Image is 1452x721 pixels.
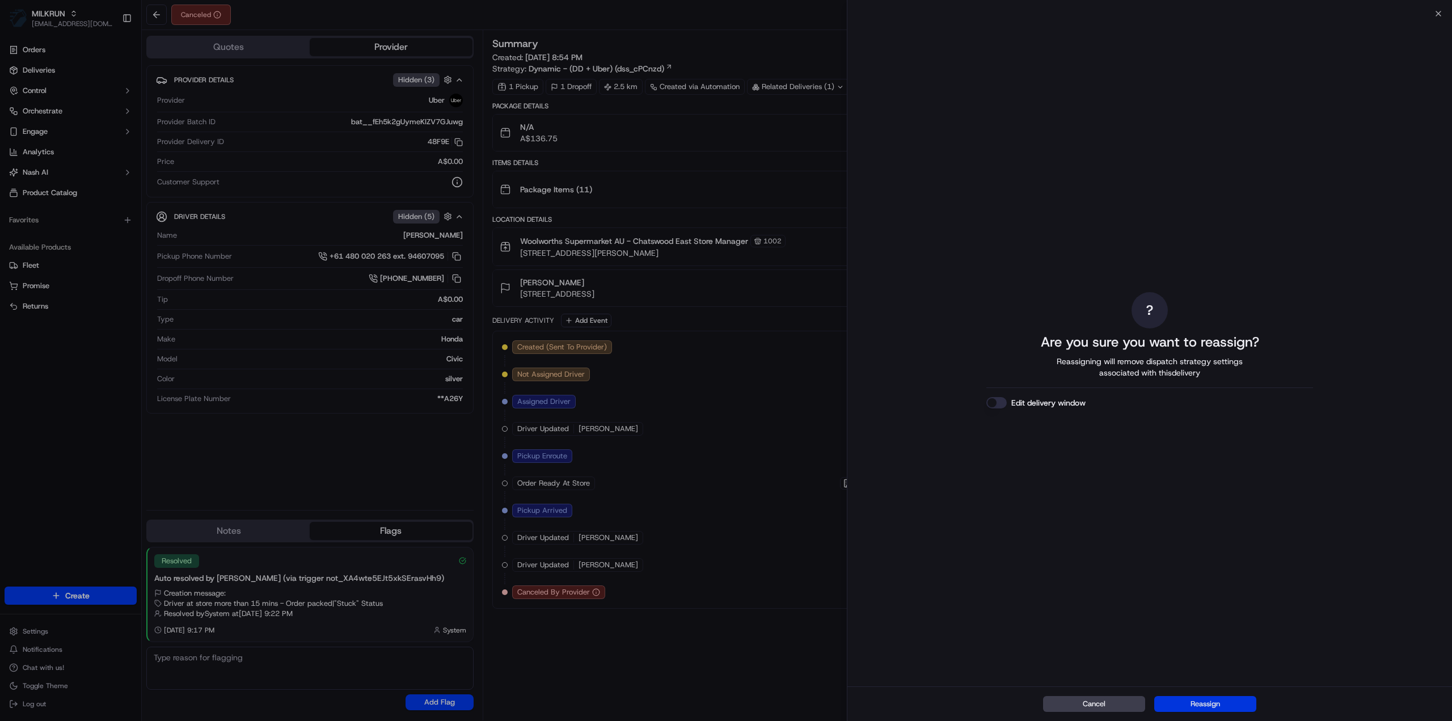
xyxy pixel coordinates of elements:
span: Reassigning will remove dispatch strategy settings associated with this delivery [1041,356,1259,378]
h2: Are you sure you want to reassign? [1041,333,1259,351]
button: Reassign [1154,696,1256,712]
button: Cancel [1043,696,1145,712]
div: ? [1132,292,1168,328]
label: Edit delivery window [1011,397,1086,408]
